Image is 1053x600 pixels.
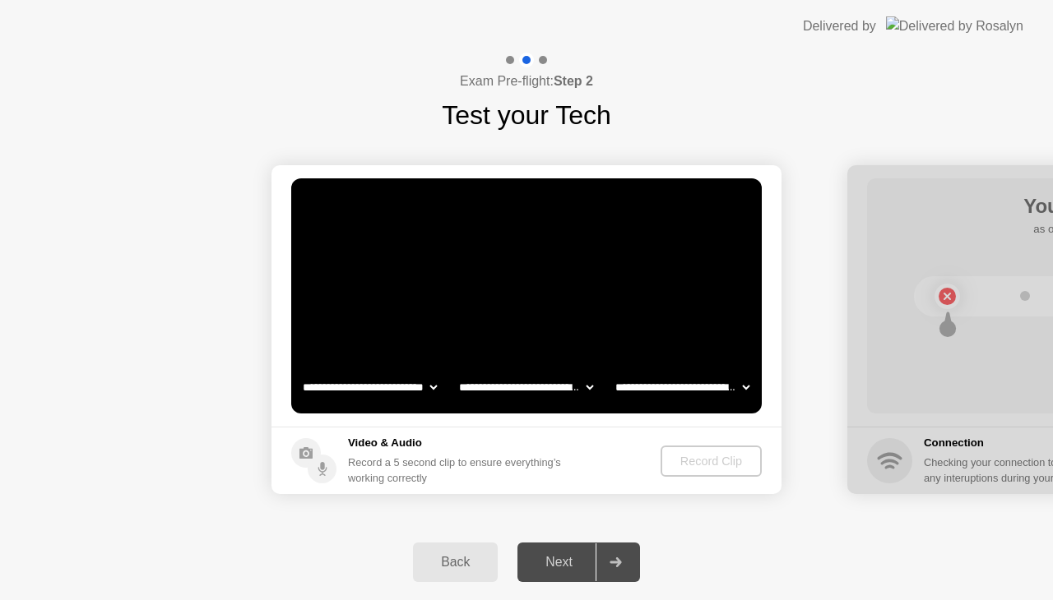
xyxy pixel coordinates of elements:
button: Record Clip [661,445,762,477]
button: Next [517,542,640,582]
h5: Video & Audio [348,435,568,451]
div: Record a 5 second clip to ensure everything’s working correctly [348,455,568,486]
b: Step 2 [554,74,593,88]
div: Record Clip [667,455,755,468]
select: Available cameras [299,371,440,404]
img: Delivered by Rosalyn [886,16,1023,35]
h1: Test your Tech [442,95,611,135]
div: Delivered by [803,16,876,36]
div: Back [418,555,493,570]
div: Next [522,555,596,570]
button: Back [413,542,498,582]
select: Available speakers [456,371,596,404]
select: Available microphones [612,371,753,404]
h4: Exam Pre-flight: [460,72,593,91]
